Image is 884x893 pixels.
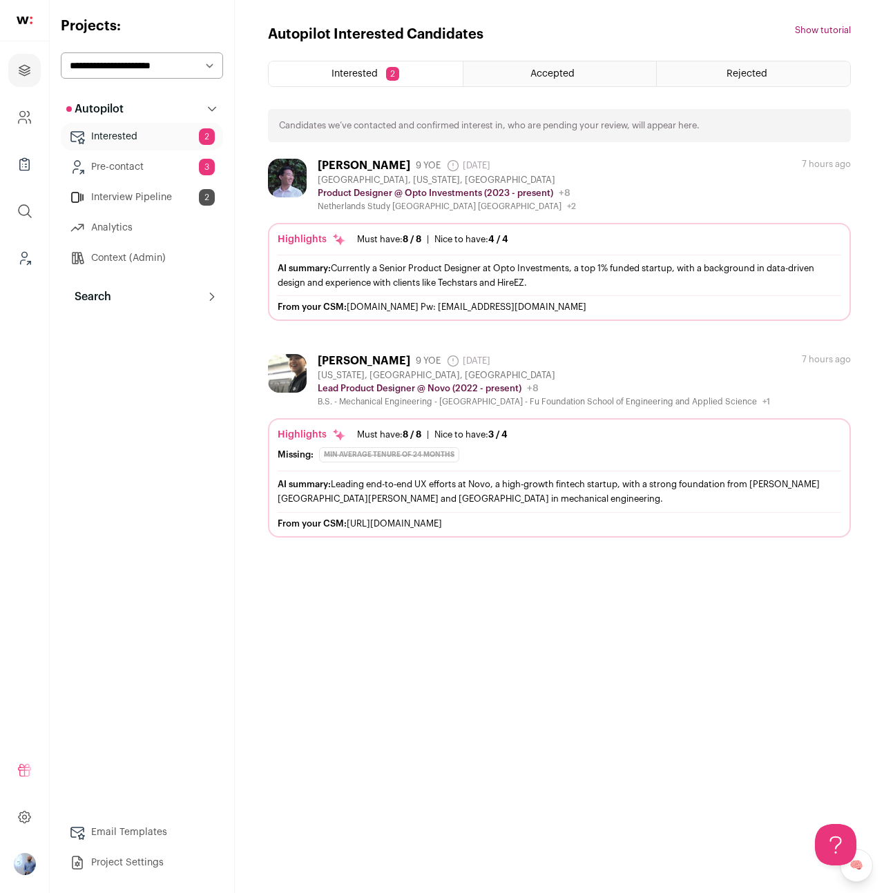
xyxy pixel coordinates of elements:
[278,519,347,528] span: From your CSM:
[278,302,841,313] div: [DOMAIN_NAME] Pw: [EMAIL_ADDRESS][DOMAIN_NAME]
[463,61,657,86] a: Accepted
[840,849,873,882] a: 🧠
[278,518,841,529] div: [URL][DOMAIN_NAME]
[357,429,421,440] div: Must have:
[8,101,41,134] a: Company and ATS Settings
[278,480,331,489] span: AI summary:
[318,383,521,394] p: Lead Product Designer @ Novo (2022 - present)
[318,396,770,407] div: B.S. - Mechanical Engineering - [GEOGRAPHIC_DATA] - Fu Foundation School of Engineering and Appli...
[318,159,410,173] div: [PERSON_NAME]
[14,853,36,875] img: 97332-medium_jpg
[278,428,346,442] div: Highlights
[357,234,508,245] ul: |
[8,54,41,87] a: Projects
[318,354,410,368] div: [PERSON_NAME]
[199,189,215,206] span: 2
[434,234,508,245] div: Nice to have:
[357,429,508,440] ul: |
[446,159,490,173] span: [DATE]
[17,17,32,24] img: wellfound-shorthand-0d5821cbd27db2630d0214b213865d53afaa358527fdda9d0ea32b1df1b89c2c.svg
[268,159,307,197] img: 7558af307f45821771a2efc083dab2f9efca6b3a9aca03571cdcf8faf47b292f.jpg
[199,128,215,145] span: 2
[199,159,215,175] span: 3
[268,354,307,393] img: 71e4107ba415986767260f04a0c50004645a8c7f015de589d0c5bdd6db897fce
[795,25,851,36] button: Show tutorial
[278,449,314,460] div: Missing:
[488,235,508,244] span: 4 / 4
[268,25,483,44] h1: Autopilot Interested Candidates
[762,398,770,406] span: +1
[61,244,223,272] a: Context (Admin)
[386,67,399,81] span: 2
[279,120,700,131] p: Candidates we’ve contacted and confirmed interest in, who are pending your review, will appear here.
[278,261,841,290] div: Currently a Senior Product Designer at Opto Investments, a top 1% funded startup, with a backgrou...
[559,188,570,198] span: +8
[802,354,851,365] div: 7 hours ago
[61,123,223,150] a: Interested2
[14,853,36,875] button: Open dropdown
[488,430,508,439] span: 3 / 4
[416,160,441,171] span: 9 YOE
[61,283,223,311] button: Search
[61,17,223,36] h2: Projects:
[8,242,41,275] a: Leads (Backoffice)
[319,447,459,462] div: min average tenure of 24 months
[61,95,223,123] button: Autopilot
[403,235,421,244] span: 8 / 8
[66,101,124,117] p: Autopilot
[61,849,223,876] a: Project Settings
[66,288,111,305] p: Search
[61,214,223,242] a: Analytics
[278,477,841,506] div: Leading end-to-end UX efforts at Novo, a high-growth fintech startup, with a strong foundation fr...
[61,184,223,211] a: Interview Pipeline2
[61,818,223,846] a: Email Templates
[416,355,441,366] span: 9 YOE
[815,824,856,865] iframe: Help Scout Beacon - Open
[331,69,378,79] span: Interested
[446,354,490,368] span: [DATE]
[802,159,851,170] div: 7 hours ago
[8,148,41,181] a: Company Lists
[318,188,553,199] p: Product Designer @ Opto Investments (2023 - present)
[278,264,331,273] span: AI summary:
[727,69,767,79] span: Rejected
[61,153,223,181] a: Pre-contact3
[567,202,576,210] span: +2
[318,175,576,186] div: [GEOGRAPHIC_DATA], [US_STATE], [GEOGRAPHIC_DATA]
[318,370,770,381] div: [US_STATE], [GEOGRAPHIC_DATA], [GEOGRAPHIC_DATA]
[278,233,346,246] div: Highlights
[357,234,421,245] div: Must have:
[318,201,576,212] div: Netherlands Study [GEOGRAPHIC_DATA] [GEOGRAPHIC_DATA]
[268,354,851,537] a: [PERSON_NAME] 9 YOE [DATE] [US_STATE], [GEOGRAPHIC_DATA], [GEOGRAPHIC_DATA] Lead Product Designer...
[530,69,575,79] span: Accepted
[527,384,539,393] span: +8
[657,61,850,86] a: Rejected
[434,429,508,440] div: Nice to have:
[278,302,347,311] span: From your CSM:
[268,159,851,321] a: [PERSON_NAME] 9 YOE [DATE] [GEOGRAPHIC_DATA], [US_STATE], [GEOGRAPHIC_DATA] Product Designer @ Op...
[403,430,421,439] span: 8 / 8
